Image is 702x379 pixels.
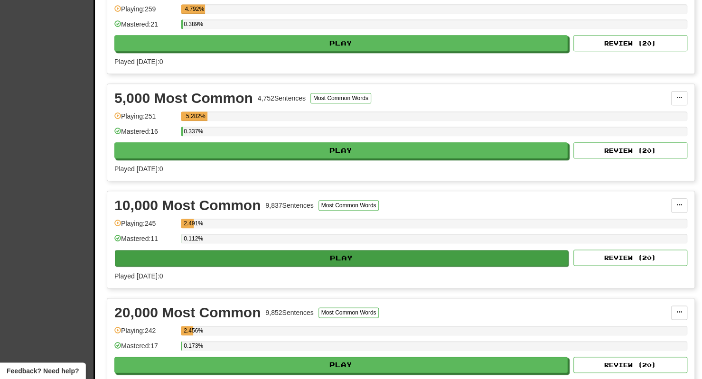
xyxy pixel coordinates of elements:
div: 4.792% [184,4,205,14]
div: Mastered: 17 [114,341,176,357]
div: Playing: 259 [114,4,176,20]
button: Review (20) [573,35,687,51]
span: Played [DATE]: 0 [114,58,163,65]
button: Play [114,142,568,158]
button: Most Common Words [310,93,371,103]
div: Mastered: 16 [114,127,176,142]
div: 2.456% [184,326,193,335]
span: Open feedback widget [7,366,79,376]
div: Playing: 242 [114,326,176,342]
button: Play [114,357,568,373]
button: Play [114,35,568,51]
button: Most Common Words [318,200,379,211]
div: 9,852 Sentences [265,308,313,317]
button: Play [115,250,568,266]
div: 2.491% [184,219,193,228]
button: Review (20) [573,142,687,158]
span: Played [DATE]: 0 [114,272,163,280]
div: 4,752 Sentences [258,93,306,103]
div: 5.282% [184,111,207,121]
div: Mastered: 21 [114,19,176,35]
div: 10,000 Most Common [114,198,261,213]
div: Mastered: 11 [114,234,176,250]
div: 5,000 Most Common [114,91,253,105]
div: Playing: 245 [114,219,176,234]
button: Review (20) [573,250,687,266]
button: Most Common Words [318,307,379,318]
div: Playing: 251 [114,111,176,127]
button: Review (20) [573,357,687,373]
div: 9,837 Sentences [265,201,313,210]
div: 20,000 Most Common [114,305,261,320]
span: Played [DATE]: 0 [114,165,163,173]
